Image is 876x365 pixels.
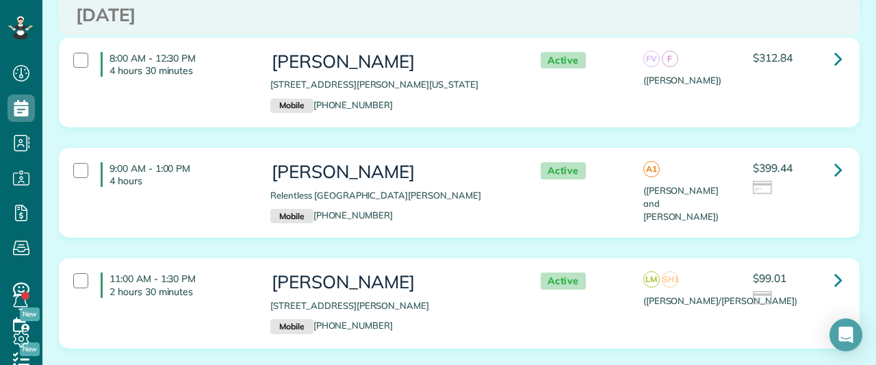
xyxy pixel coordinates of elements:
small: Mobile [270,99,313,114]
span: Active [541,52,586,69]
span: A1 [643,161,660,177]
small: Mobile [270,209,313,224]
span: ([PERSON_NAME] and [PERSON_NAME]) [643,185,719,222]
span: $312.84 [753,51,793,64]
p: 4 hours 30 minutes [109,64,250,77]
h3: [PERSON_NAME] [270,162,513,182]
span: Active [541,162,586,179]
span: ([PERSON_NAME]/[PERSON_NAME]) [643,295,797,306]
h4: 9:00 AM - 1:00 PM [101,162,250,187]
span: ([PERSON_NAME]) [643,75,721,86]
span: $99.01 [753,271,786,285]
a: Mobile[PHONE_NUMBER] [270,99,393,110]
span: FV [643,51,660,67]
img: icon_credit_card_neutral-3d9a980bd25ce6dbb0f2033d7200983694762465c175678fcbc2d8f4bc43548e.png [753,291,773,306]
p: [STREET_ADDRESS][PERSON_NAME] [270,299,513,312]
span: LM [643,271,660,288]
span: F [662,51,678,67]
small: Mobile [270,319,313,334]
p: 2 hours 30 minutes [109,286,250,298]
p: 4 hours [109,175,250,187]
p: [STREET_ADDRESS][PERSON_NAME][US_STATE] [270,78,513,91]
h4: 8:00 AM - 12:30 PM [101,52,250,77]
p: Relentless [GEOGRAPHIC_DATA][PERSON_NAME] [270,189,513,202]
h3: [PERSON_NAME] [270,52,513,72]
span: $399.44 [753,161,793,175]
h3: [DATE] [76,5,842,25]
a: Mobile[PHONE_NUMBER] [270,320,393,331]
div: Open Intercom Messenger [829,318,862,351]
h4: 11:00 AM - 1:30 PM [101,273,250,297]
h3: [PERSON_NAME] [270,273,513,292]
img: icon_credit_card_neutral-3d9a980bd25ce6dbb0f2033d7200983694762465c175678fcbc2d8f4bc43548e.png [753,181,773,196]
span: SH1 [662,271,678,288]
a: Mobile[PHONE_NUMBER] [270,210,393,221]
span: Active [541,273,586,290]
